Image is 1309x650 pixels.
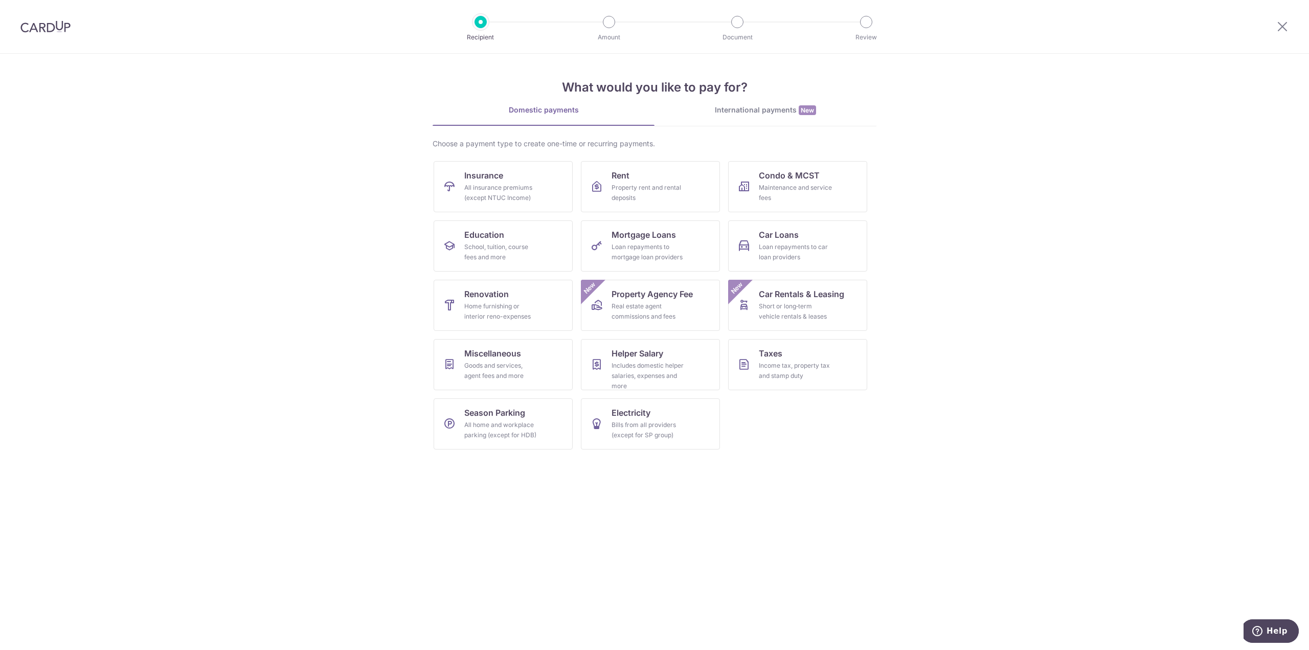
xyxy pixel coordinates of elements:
span: Property Agency Fee [612,288,693,300]
div: Income tax, property tax and stamp duty [759,361,832,381]
div: Maintenance and service fees [759,183,832,203]
a: EducationSchool, tuition, course fees and more [434,220,573,272]
span: Season Parking [464,407,525,419]
a: TaxesIncome tax, property tax and stamp duty [728,339,867,390]
div: Domestic payments [433,105,654,115]
div: International payments [654,105,876,116]
span: Mortgage Loans [612,229,676,241]
span: Help [23,7,44,16]
div: Home furnishing or interior reno-expenses [464,301,538,322]
span: Taxes [759,347,782,360]
span: Education [464,229,504,241]
div: Loan repayments to car loan providers [759,242,832,262]
div: Bills from all providers (except for SP group) [612,420,685,440]
img: CardUp [20,20,71,33]
span: Rent [612,169,629,182]
span: Helper Salary [612,347,663,360]
a: Helper SalaryIncludes domestic helper salaries, expenses and more [581,339,720,390]
div: Short or long‑term vehicle rentals & leases [759,301,832,322]
span: Renovation [464,288,509,300]
span: Car Rentals & Leasing [759,288,844,300]
a: RentProperty rent and rental deposits [581,161,720,212]
a: InsuranceAll insurance premiums (except NTUC Income) [434,161,573,212]
h4: What would you like to pay for? [433,78,876,97]
a: Property Agency FeeReal estate agent commissions and feesNew [581,280,720,331]
a: Car LoansLoan repayments to car loan providers [728,220,867,272]
span: Car Loans [759,229,799,241]
a: Mortgage LoansLoan repayments to mortgage loan providers [581,220,720,272]
div: All home and workplace parking (except for HDB) [464,420,538,440]
div: School, tuition, course fees and more [464,242,538,262]
span: Electricity [612,407,650,419]
span: Miscellaneous [464,347,521,360]
iframe: Opens a widget where you can find more information [1244,619,1299,645]
span: New [799,105,816,115]
span: Insurance [464,169,503,182]
span: Condo & MCST [759,169,820,182]
a: Season ParkingAll home and workplace parking (except for HDB) [434,398,573,450]
span: New [729,280,746,297]
a: Condo & MCSTMaintenance and service fees [728,161,867,212]
div: Goods and services, agent fees and more [464,361,538,381]
a: Car Rentals & LeasingShort or long‑term vehicle rentals & leasesNew [728,280,867,331]
p: Document [699,32,775,42]
div: Choose a payment type to create one-time or recurring payments. [433,139,876,149]
p: Review [828,32,904,42]
a: ElectricityBills from all providers (except for SP group) [581,398,720,450]
a: MiscellaneousGoods and services, agent fees and more [434,339,573,390]
span: New [581,280,598,297]
div: Includes domestic helper salaries, expenses and more [612,361,685,391]
div: Loan repayments to mortgage loan providers [612,242,685,262]
p: Recipient [443,32,518,42]
div: Property rent and rental deposits [612,183,685,203]
div: Real estate agent commissions and fees [612,301,685,322]
p: Amount [571,32,647,42]
div: All insurance premiums (except NTUC Income) [464,183,538,203]
a: RenovationHome furnishing or interior reno-expenses [434,280,573,331]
